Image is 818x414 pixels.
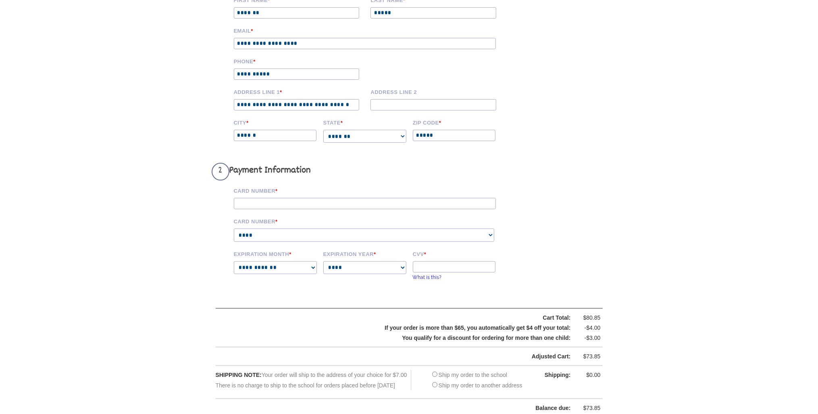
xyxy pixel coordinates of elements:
[216,372,262,378] span: SHIPPING NOTE:
[234,250,318,257] label: Expiration Month
[212,163,508,181] h3: Payment Information
[216,370,412,390] div: Your order will ship to the address of your choice for $7.00 There is no charge to ship to the sc...
[234,57,365,64] label: Phone
[323,119,407,126] label: State
[577,313,601,323] div: $80.85
[236,313,571,323] div: Cart Total:
[236,333,571,343] div: You qualify for a discount for ordering for more than one child:
[216,403,571,413] div: Balance due:
[234,217,508,225] label: Card Number
[577,403,601,413] div: $73.85
[212,163,229,181] span: 2
[234,27,508,34] label: Email
[577,352,601,362] div: $73.85
[531,370,571,380] div: Shipping:
[413,275,442,280] a: What is this?
[413,250,497,257] label: CVV
[370,88,502,95] label: Address Line 2
[577,370,601,380] div: $0.00
[236,323,571,333] div: If your order is more than $65, you automatically get $4 off your total:
[234,119,318,126] label: City
[234,187,508,194] label: Card Number
[430,370,522,390] div: Ship my order to the school Ship my order to another address
[413,119,497,126] label: Zip code
[577,333,601,343] div: -$3.00
[577,323,601,333] div: -$4.00
[234,88,365,95] label: Address Line 1
[323,250,407,257] label: Expiration Year
[236,352,571,362] div: Adjusted Cart:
